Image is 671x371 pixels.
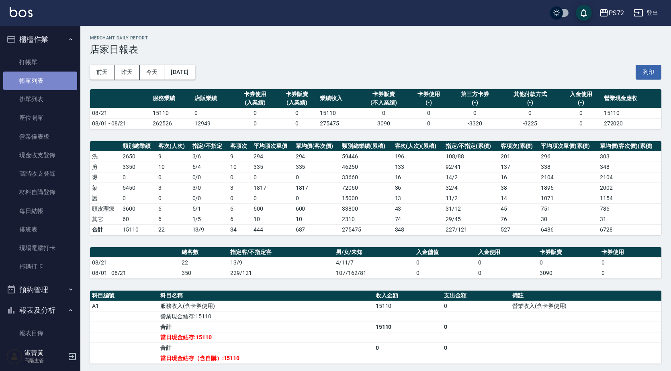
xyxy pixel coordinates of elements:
[502,98,558,107] div: (-)
[90,257,180,268] td: 08/21
[340,141,393,152] th: 類別總業績(累積)
[539,214,598,224] td: 30
[340,151,393,162] td: 59446
[294,182,340,193] td: 1817
[609,8,624,18] div: PS72
[252,214,294,224] td: 10
[599,268,661,278] td: 0
[3,90,77,109] a: 掛單列表
[90,162,121,172] td: 剪
[560,118,602,129] td: 0
[414,257,476,268] td: 0
[25,349,65,357] h5: 淑菁黃
[318,89,360,108] th: 業績收入
[252,193,294,203] td: 0
[90,65,115,80] button: 前天
[276,108,318,118] td: 0
[476,247,538,258] th: 入金使用
[190,193,229,203] td: 0 / 0
[499,162,539,172] td: 137
[393,193,444,203] td: 13
[393,162,444,172] td: 133
[340,182,393,193] td: 72060
[158,311,374,322] td: 營業現金結存:15110
[236,90,274,98] div: 卡券使用
[602,89,661,108] th: 營業現金應收
[90,172,121,182] td: 燙
[180,257,228,268] td: 22
[3,220,77,239] a: 排班表
[374,342,442,353] td: 0
[234,118,276,129] td: 0
[90,203,121,214] td: 頭皮理療
[538,257,599,268] td: 0
[599,257,661,268] td: 0
[598,141,661,152] th: 單均價(客次價)(累積)
[228,162,252,172] td: 10
[90,291,661,364] table: a dense table
[442,322,510,332] td: 0
[500,108,560,118] td: 0
[3,202,77,220] a: 每日結帳
[228,193,252,203] td: 0
[3,164,77,183] a: 高階收支登錄
[164,65,195,80] button: [DATE]
[190,172,229,182] td: 0 / 0
[228,214,252,224] td: 6
[318,118,360,129] td: 275475
[539,141,598,152] th: 平均項次單價(累積)
[499,141,539,152] th: 客項次(累積)
[228,224,252,235] td: 34
[228,203,252,214] td: 6
[121,203,156,214] td: 3600
[562,98,600,107] div: (-)
[444,172,499,182] td: 14 / 2
[539,182,598,193] td: 1896
[180,247,228,258] th: 總客數
[228,268,334,278] td: 229/121
[340,162,393,172] td: 46250
[252,182,294,193] td: 1817
[156,151,190,162] td: 9
[192,89,234,108] th: 店販業績
[252,172,294,182] td: 0
[90,44,661,55] h3: 店家日報表
[156,162,190,172] td: 10
[234,108,276,118] td: 0
[410,98,448,107] div: (-)
[576,5,592,21] button: save
[3,324,77,342] a: 報表目錄
[228,172,252,182] td: 0
[278,98,316,107] div: (入業績)
[410,90,448,98] div: 卡券使用
[252,203,294,214] td: 600
[158,332,374,342] td: 當日現金結存:15110
[598,172,661,182] td: 2104
[156,141,190,152] th: 客次(人次)
[360,108,408,118] td: 0
[158,342,374,353] td: 合計
[3,72,77,90] a: 帳單列表
[90,291,158,301] th: 科目編號
[190,151,229,162] td: 3 / 6
[151,89,192,108] th: 服務業績
[3,183,77,201] a: 材料自購登錄
[294,141,340,152] th: 單均價(客次價)
[252,224,294,235] td: 444
[3,109,77,127] a: 座位開單
[630,6,661,20] button: 登出
[318,108,360,118] td: 15110
[294,193,340,203] td: 0
[602,108,661,118] td: 15110
[444,141,499,152] th: 指定/不指定(累積)
[190,162,229,172] td: 6 / 4
[444,214,499,224] td: 29 / 45
[602,118,661,129] td: 272020
[636,65,661,80] button: 列印
[340,172,393,182] td: 33660
[158,353,374,363] td: 當日現金結存（含自購）:15110
[560,108,602,118] td: 0
[444,193,499,203] td: 11 / 2
[334,268,414,278] td: 107/162/81
[562,90,600,98] div: 入金使用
